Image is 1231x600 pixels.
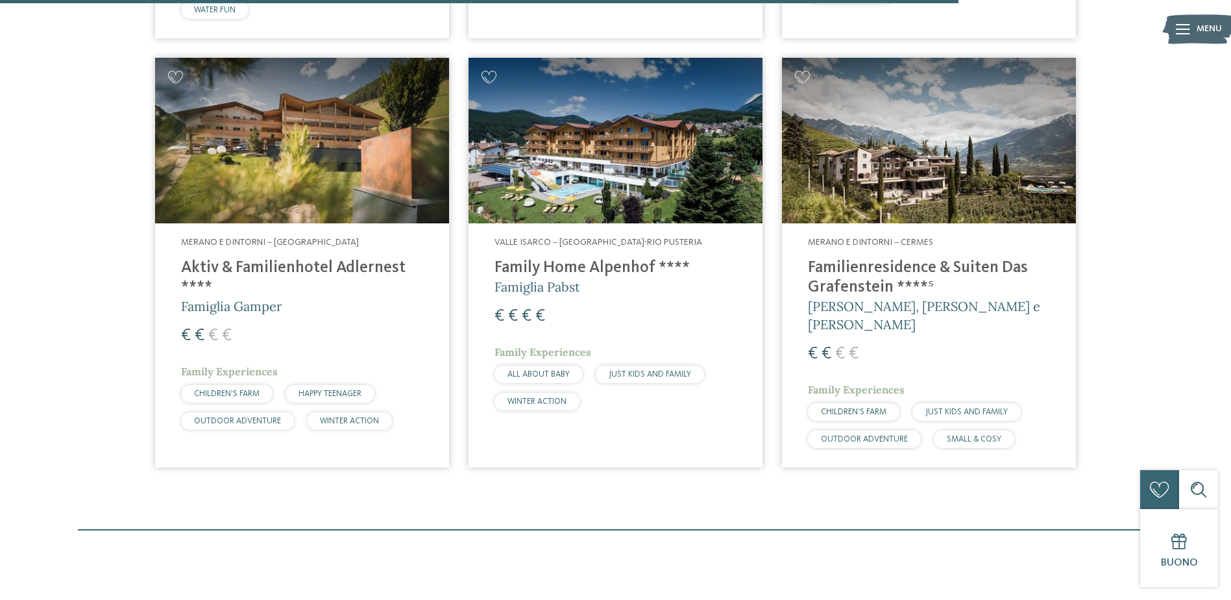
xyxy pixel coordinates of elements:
[835,345,845,362] span: €
[507,370,570,379] span: ALL ABOUT BABY
[609,370,691,379] span: JUST KIDS AND FAMILY
[508,308,518,325] span: €
[808,298,1040,332] span: [PERSON_NAME], [PERSON_NAME] e [PERSON_NAME]
[299,390,361,398] span: HAPPY TEENAGER
[507,397,567,406] span: WINTER ACTION
[181,365,278,378] span: Family Experiences
[155,58,449,223] img: Aktiv & Familienhotel Adlernest ****
[808,345,818,362] span: €
[222,327,232,344] span: €
[194,390,260,398] span: CHILDREN’S FARM
[181,327,191,344] span: €
[925,408,1008,416] span: JUST KIDS AND FAMILY
[494,308,504,325] span: €
[469,58,762,223] img: Family Home Alpenhof ****
[821,408,886,416] span: CHILDREN’S FARM
[494,345,591,358] span: Family Experiences
[1161,558,1198,568] span: Buono
[194,6,236,14] span: WATER FUN
[821,435,908,444] span: OUTDOOR ADVENTURE
[808,258,1050,297] h4: Familienresidence & Suiten Das Grafenstein ****ˢ
[1140,509,1218,587] a: Buono
[849,345,859,362] span: €
[208,327,218,344] span: €
[181,258,423,297] h4: Aktiv & Familienhotel Adlernest ****
[195,327,204,344] span: €
[320,417,379,425] span: WINTER ACTION
[155,58,449,468] a: Cercate un hotel per famiglie? Qui troverete solo i migliori! Merano e dintorni – [GEOGRAPHIC_DAT...
[808,383,905,396] span: Family Experiences
[194,417,281,425] span: OUTDOOR ADVENTURE
[808,238,933,247] span: Merano e dintorni – Cermes
[494,279,580,295] span: Famiglia Pabst
[494,238,702,247] span: Valle Isarco – [GEOGRAPHIC_DATA]-Rio Pusteria
[494,258,737,278] h4: Family Home Alpenhof ****
[535,308,545,325] span: €
[947,435,1001,444] span: SMALL & COSY
[181,238,359,247] span: Merano e dintorni – [GEOGRAPHIC_DATA]
[782,58,1076,223] img: Cercate un hotel per famiglie? Qui troverete solo i migliori!
[469,58,762,468] a: Cercate un hotel per famiglie? Qui troverete solo i migliori! Valle Isarco – [GEOGRAPHIC_DATA]-Ri...
[181,298,282,314] span: Famiglia Gamper
[522,308,531,325] span: €
[822,345,831,362] span: €
[782,58,1076,468] a: Cercate un hotel per famiglie? Qui troverete solo i migliori! Merano e dintorni – Cermes Familien...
